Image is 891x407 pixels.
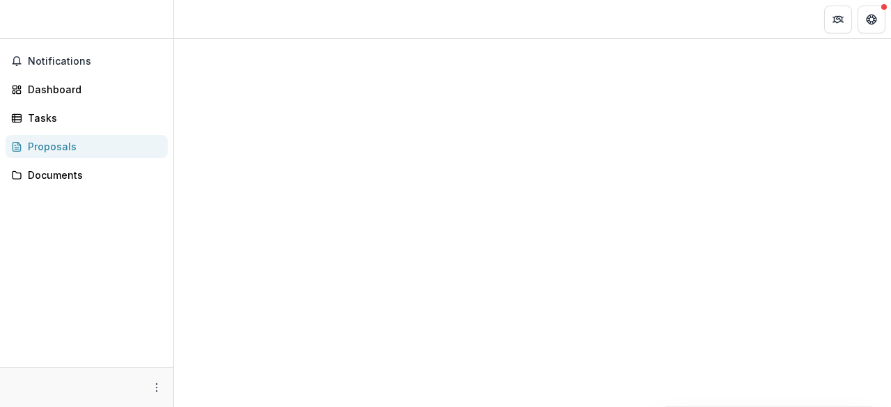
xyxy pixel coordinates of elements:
[6,78,168,101] a: Dashboard
[28,111,157,125] div: Tasks
[6,106,168,129] a: Tasks
[824,6,852,33] button: Partners
[28,56,162,67] span: Notifications
[6,50,168,72] button: Notifications
[6,163,168,186] a: Documents
[6,135,168,158] a: Proposals
[28,82,157,97] div: Dashboard
[858,6,885,33] button: Get Help
[28,168,157,182] div: Documents
[28,139,157,154] div: Proposals
[148,379,165,396] button: More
